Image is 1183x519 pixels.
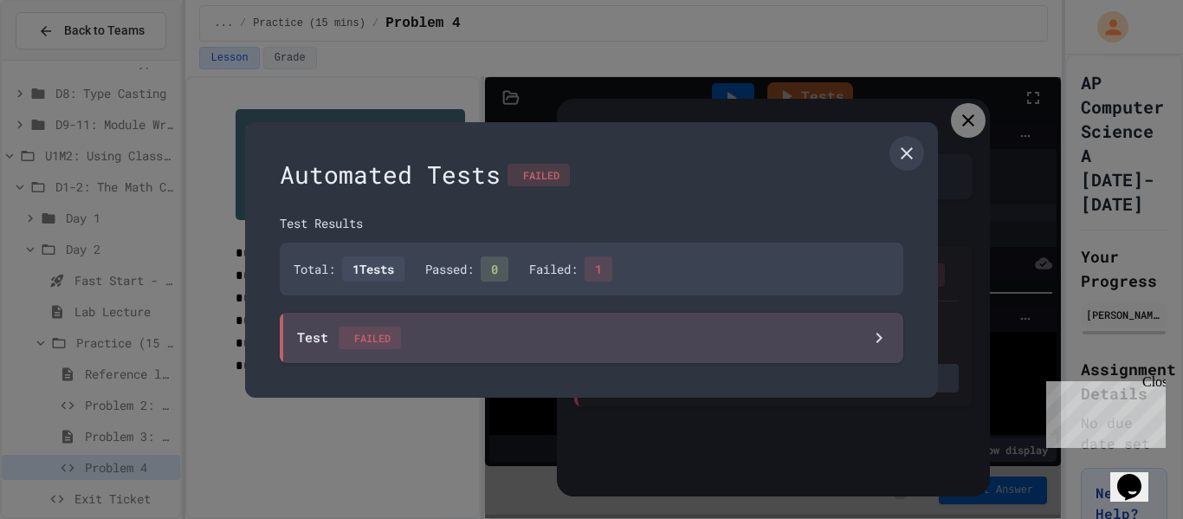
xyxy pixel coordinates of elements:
div: Total: [294,256,404,282]
span: FAILED [339,327,401,349]
div: FAILED [507,164,570,186]
iframe: chat widget [1110,450,1166,502]
div: Test [297,327,401,349]
div: Test Results [280,214,903,232]
span: 1 Tests [342,256,404,282]
span: 1 [585,256,612,282]
div: Automated Tests [280,157,903,193]
div: Chat with us now!Close [7,7,120,110]
div: Failed: [529,256,612,282]
div: Passed: [425,256,508,282]
iframe: chat widget [1039,374,1166,448]
span: 0 [481,256,508,282]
